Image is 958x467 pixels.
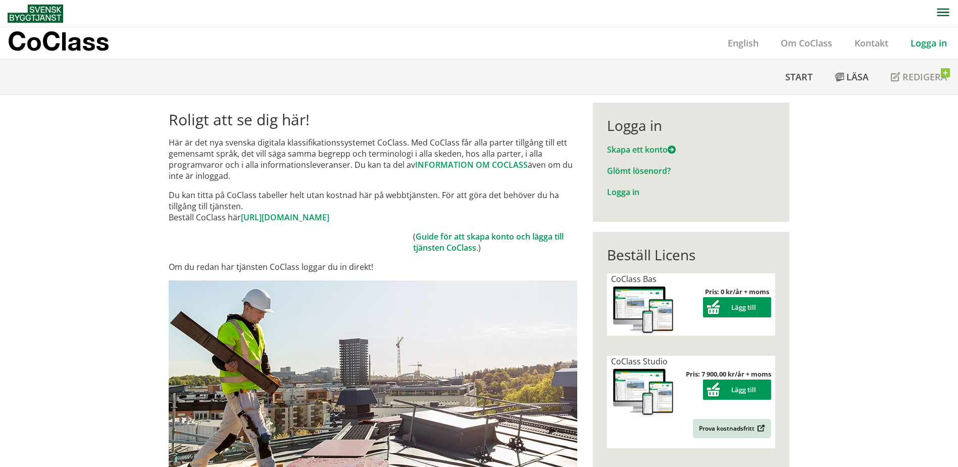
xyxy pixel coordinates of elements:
[611,285,676,336] img: coclass-license.jpg
[169,261,577,272] p: Om du redan har tjänsten CoClass loggar du in direkt!
[899,37,958,49] a: Logga in
[8,27,131,59] a: CoClass
[703,297,771,317] button: Lägg till
[8,5,63,23] img: Svensk Byggtjänst
[169,190,577,223] p: Du kan titta på CoClass tabeller helt utan kostnad här på webbtjänsten. För att göra det behöver ...
[413,231,564,253] a: Guide för att skapa konto och lägga till tjänsten CoClass
[846,71,869,83] span: Läsa
[241,212,329,223] a: [URL][DOMAIN_NAME]
[169,111,577,129] h1: Roligt att se dig här!
[607,246,775,263] div: Beställ Licens
[415,159,528,170] a: INFORMATION OM COCLASS
[770,37,843,49] a: Om CoClass
[686,369,771,379] strong: Pris: 7 900,00 kr/år + moms
[607,117,775,134] div: Logga in
[717,37,770,49] a: English
[703,380,771,400] button: Lägg till
[611,367,676,418] img: coclass-license.jpg
[824,59,880,95] a: Läsa
[785,71,813,83] span: Start
[607,144,676,155] a: Skapa ett konto
[611,273,657,285] span: CoClass Bas
[755,425,765,432] img: Outbound.png
[611,356,668,367] span: CoClass Studio
[607,186,639,198] a: Logga in
[413,231,577,253] td: ( .)
[8,35,109,47] p: CoClass
[703,303,771,312] a: Lägg till
[705,287,769,296] strong: Pris: 0 kr/år + moms
[169,137,577,181] p: Här är det nya svenska digitala klassifikationssystemet CoClass. Med CoClass får alla parter till...
[693,419,771,438] a: Prova kostnadsfritt
[774,59,824,95] a: Start
[607,165,671,176] a: Glömt lösenord?
[703,385,771,394] a: Lägg till
[843,37,899,49] a: Kontakt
